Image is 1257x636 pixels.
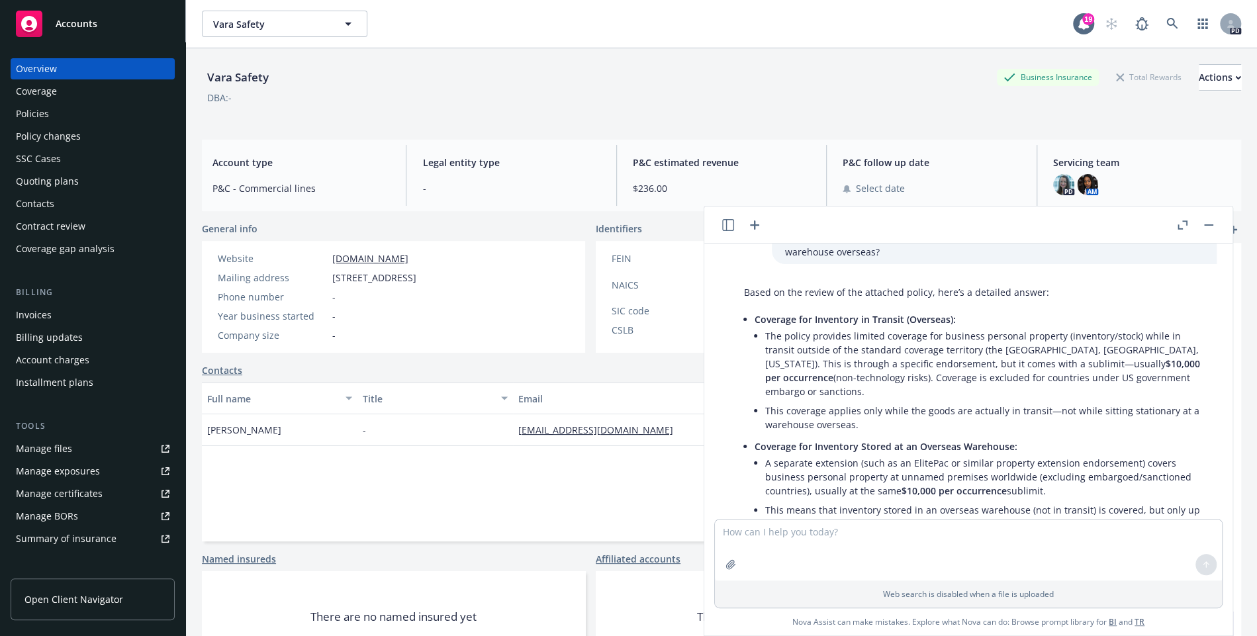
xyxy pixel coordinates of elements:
div: Policy changes [16,126,81,147]
span: Accounts [56,19,97,29]
div: Manage files [16,438,72,459]
p: Does this policy cover inventory that is being shipped by their manufacturer when it is at a ware... [785,231,1203,259]
a: Manage certificates [11,483,175,504]
div: Year business started [218,309,327,323]
a: Accounts [11,5,175,42]
a: Switch app [1189,11,1216,37]
div: Summary of insurance [16,528,116,549]
button: Email [513,383,772,414]
div: Actions [1199,65,1241,90]
div: Quoting plans [16,171,79,192]
div: FEIN [612,251,721,265]
span: Nova Assist can make mistakes. Explore what Nova can do: Browse prompt library for and [792,608,1144,635]
span: Servicing team [1053,156,1231,169]
a: Contacts [11,193,175,214]
span: [STREET_ADDRESS] [332,271,416,285]
a: Manage BORs [11,506,175,527]
div: Manage exposures [16,461,100,482]
a: Contacts [202,363,242,377]
div: Mailing address [218,271,327,285]
span: - [363,423,366,437]
button: Title [357,383,513,414]
li: This coverage applies only while the goods are actually in transit—not while sitting stationary a... [765,401,1203,434]
div: Company size [218,328,327,342]
div: Contacts [16,193,54,214]
a: Manage exposures [11,461,175,482]
span: Vara Safety [213,17,328,31]
span: Legal entity type [422,156,600,169]
a: Policies [11,103,175,124]
span: P&C follow up date [843,156,1020,169]
div: Website [218,251,327,265]
li: This means that inventory stored in an overseas warehouse (not in transit) is covered, but only u... [765,500,1203,533]
div: NAICS [612,278,721,292]
a: Account charges [11,349,175,371]
a: Affiliated accounts [596,552,680,566]
div: Billing updates [16,327,83,348]
span: $10,000 per occurrence [902,484,1007,497]
a: Policy changes [11,126,175,147]
a: Installment plans [11,372,175,393]
span: Open Client Navigator [24,592,123,606]
a: TR [1135,616,1144,627]
div: Manage certificates [16,483,103,504]
div: Invoices [16,304,52,326]
div: Overview [16,58,57,79]
a: [EMAIL_ADDRESS][DOMAIN_NAME] [518,424,684,436]
span: - [332,309,336,323]
div: 19 [1082,13,1094,25]
div: Policies [16,103,49,124]
span: $236.00 [633,181,810,195]
span: - [332,290,336,304]
button: Vara Safety [202,11,367,37]
a: add [1225,222,1241,238]
div: DBA: - [207,91,232,105]
span: Coverage for Inventory Stored at an Overseas Warehouse: [755,440,1017,453]
span: There are no named insured yet [310,609,477,625]
img: photo [1077,174,1098,195]
span: P&C estimated revenue [633,156,810,169]
div: Coverage [16,81,57,102]
div: Tools [11,420,175,433]
div: Title [363,392,493,406]
a: Overview [11,58,175,79]
div: Manage BORs [16,506,78,527]
a: Contract review [11,216,175,237]
a: Manage files [11,438,175,459]
div: Account charges [16,349,89,371]
span: - [422,181,600,195]
img: photo [1053,174,1074,195]
a: Search [1159,11,1186,37]
span: Coverage for Inventory in Transit (Overseas): [755,313,956,326]
span: There are no affiliated accounts yet [697,609,878,625]
span: - [332,328,336,342]
a: Invoices [11,304,175,326]
button: Actions [1199,64,1241,91]
div: Contract review [16,216,85,237]
a: Coverage gap analysis [11,238,175,259]
a: BI [1109,616,1117,627]
div: Total Rewards [1109,69,1188,85]
a: Named insureds [202,552,276,566]
span: General info [202,222,257,236]
span: Account type [212,156,390,169]
div: Vara Safety [202,69,274,86]
div: Phone number [218,290,327,304]
div: CSLB [612,323,721,337]
a: Quoting plans [11,171,175,192]
div: Coverage gap analysis [16,238,115,259]
span: P&C - Commercial lines [212,181,390,195]
a: Coverage [11,81,175,102]
div: SIC code [612,304,721,318]
li: The policy provides limited coverage for business personal property (inventory/stock) while in tr... [765,326,1203,401]
p: Web search is disabled when a file is uploaded [723,588,1214,600]
li: A separate extension (such as an ElitePac or similar property extension endorsement) covers busin... [765,453,1203,500]
a: Start snowing [1098,11,1125,37]
div: SSC Cases [16,148,61,169]
a: Billing updates [11,327,175,348]
div: Installment plans [16,372,93,393]
span: [PERSON_NAME] [207,423,281,437]
a: [DOMAIN_NAME] [332,252,408,265]
span: Select date [856,181,905,195]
